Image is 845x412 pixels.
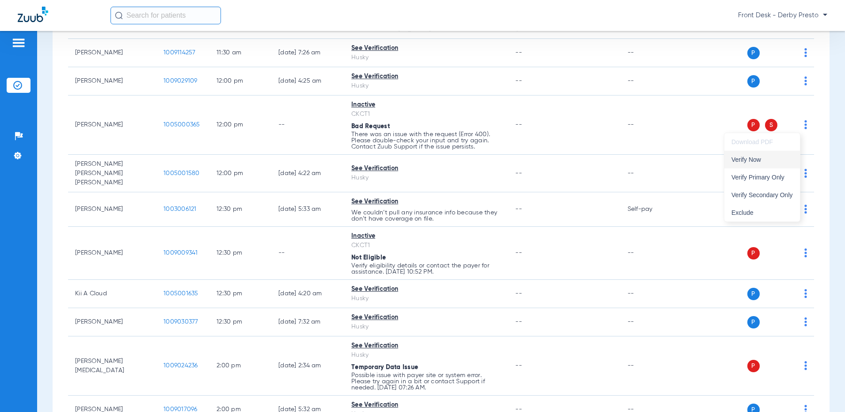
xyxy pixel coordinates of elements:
[801,370,845,412] iframe: Chat Widget
[731,156,793,163] span: Verify Now
[731,192,793,198] span: Verify Secondary Only
[731,210,793,216] span: Exclude
[731,174,793,180] span: Verify Primary Only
